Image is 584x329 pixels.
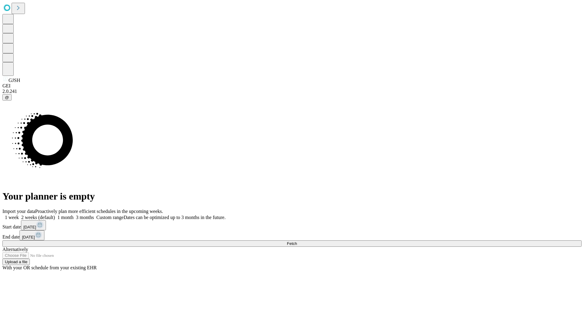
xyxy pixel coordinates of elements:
div: End date [2,230,582,240]
button: Upload a file [2,259,30,265]
div: Start date [2,220,582,230]
button: [DATE] [21,220,46,230]
span: Fetch [287,241,297,246]
span: Import your data [2,209,35,214]
span: 2 weeks (default) [21,215,55,220]
button: [DATE] [19,230,44,240]
span: GJSH [9,78,20,83]
button: Fetch [2,240,582,247]
span: With your OR schedule from your existing EHR [2,265,97,270]
span: [DATE] [23,225,36,229]
div: 2.0.241 [2,89,582,94]
span: [DATE] [22,235,35,239]
span: Proactively plan more efficient schedules in the upcoming weeks. [35,209,163,214]
div: GEI [2,83,582,89]
h1: Your planner is empty [2,191,582,202]
span: Dates can be optimized up to 3 months in the future. [123,215,225,220]
span: 1 month [57,215,74,220]
span: Alternatively [2,247,28,252]
span: Custom range [96,215,123,220]
button: @ [2,94,12,101]
span: 1 week [5,215,19,220]
span: @ [5,95,9,100]
span: 3 months [76,215,94,220]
